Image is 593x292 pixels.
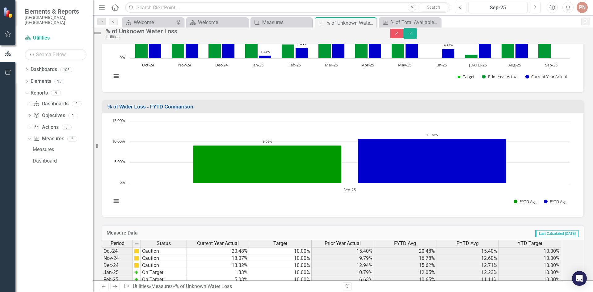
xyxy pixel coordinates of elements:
[502,39,514,58] path: Aug-25, 9.18. Prior Year Actual.
[208,31,221,58] path: Dec-24, 12.94. Prior Year Actual.
[198,19,246,26] div: Welcome
[60,67,72,72] div: 105
[499,255,561,262] td: 10.00%
[141,262,187,269] td: Caution
[108,118,577,211] div: Chart. Highcharts interactive chart.
[112,138,125,144] text: 10.00%
[151,283,173,289] a: Measures
[525,74,567,79] button: Show Current Year Actual
[374,276,436,283] td: 10.65%
[72,101,82,107] div: 2
[187,276,249,283] td: 5.03%
[134,277,139,282] img: zOikAAAAAElFTkSuQmCC
[125,2,450,13] input: Search ClearPoint...
[188,19,246,26] a: Welcome
[312,255,374,262] td: 9.79%
[545,62,557,68] text: Sep-25
[33,112,65,119] a: Objectives
[381,19,439,26] a: % of Total Available Drinking Water Capacity Utilization
[470,4,525,11] div: Sep-25
[297,42,306,46] text: 5.03%
[68,113,78,118] div: 1
[538,31,551,58] path: Sep-25, 13. Prior Year Actual.
[394,241,416,246] span: FYTD Avg
[187,248,249,255] td: 20.48%
[456,241,479,246] span: PYTD Avg
[186,31,198,58] path: Nov-24, 13.07. Current Year Actual.
[51,91,61,96] div: 9
[102,248,133,255] td: Oct-24
[469,62,487,68] text: [DATE]-25
[499,262,561,269] td: 10.00%
[114,159,125,164] text: 5.00%
[25,15,86,25] small: [GEOGRAPHIC_DATA], [GEOGRAPHIC_DATA]
[134,19,175,26] div: Welcome
[282,44,294,58] path: Feb-25, 6.63. Prior Year Actual.
[263,139,272,144] text: 9.09%
[25,8,86,15] span: Elements & Reports
[107,230,303,236] h3: Measure Data
[436,255,499,262] td: 12.60%
[457,74,475,79] button: Show Target
[259,55,271,58] path: Jan-25, 1.33. Current Year Actual.
[312,276,374,283] td: 6.63%
[343,187,356,193] text: Sep-25
[67,136,77,142] div: 2
[362,62,374,68] text: Apr-25
[435,62,447,68] text: Jun-25
[102,269,133,276] td: Jan-25
[102,276,133,283] td: Feb-25
[355,39,368,58] path: Apr-25, 9.42. Prior Year Actual.
[296,48,308,58] path: Feb-25, 5.03. Current Year Actual.
[312,248,374,255] td: 15.40%
[261,49,270,54] text: 1.33%
[33,124,58,131] a: Actions
[141,269,187,276] td: On Target
[142,62,154,68] text: Oct-24
[326,19,375,27] div: % of Unknown Water Loss
[499,269,561,276] td: 10.00%
[31,90,48,97] a: Reports
[312,269,374,276] td: 10.79%
[518,241,542,246] span: YTD Target
[427,5,440,10] span: Search
[33,158,93,164] div: Dashboard
[33,147,93,152] div: Measures
[172,38,184,58] path: Nov-24, 9.79. Prior Year Actual.
[124,19,175,26] a: Welcome
[102,255,133,262] td: Nov-24
[31,156,93,166] a: Dashboard
[193,145,342,183] g: PYTD Avg, bar series 1 of 2 with 1 bar.
[252,62,263,68] text: Jan-25
[157,241,171,246] span: Status
[499,276,561,283] td: 10.00%
[93,28,103,38] img: Not Defined
[31,78,51,85] a: Elements
[288,62,301,68] text: Feb-25
[374,255,436,262] td: 16.78%
[134,256,139,261] img: cBAA0RP0Y6D5n+AAAAAElFTkSuQmCC
[33,135,64,142] a: Measures
[252,19,311,26] a: Measures
[436,262,499,269] td: 12.71%
[374,269,436,276] td: 12.05%
[514,199,537,204] button: Show PYTD Avg
[479,43,491,58] path: Jul-25, 7.11. Current Year Actual.
[406,43,418,58] path: May-25, 7.33. Current Year Actual.
[222,31,235,58] path: Dec-24, 13.32. Current Year Actual.
[120,55,125,60] text: 0%
[577,2,588,13] button: PN
[54,79,64,84] div: 15
[374,262,436,269] td: 15.62%
[436,248,499,255] td: 15.40%
[134,241,139,246] img: 8DAGhfEEPCf229AAAAAElFTkSuQmCC
[134,270,139,275] img: zOikAAAAAElFTkSuQmCC
[249,255,312,262] td: 10.00%
[515,36,528,58] path: Aug-25, 10.81. Current Year Actual.
[215,62,228,68] text: Dec-24
[102,262,133,269] td: Dec-24
[436,276,499,283] td: 11.11%
[112,72,120,81] button: View chart menu, Chart
[178,62,191,68] text: Nov-24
